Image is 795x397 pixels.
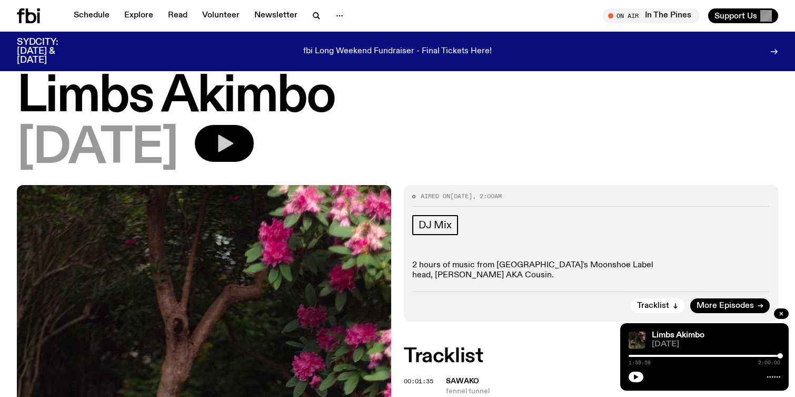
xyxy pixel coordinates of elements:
span: fennel tunnel [446,386,778,396]
h3: SYDCITY: [DATE] & [DATE] [17,38,84,65]
span: Support Us [714,11,757,21]
button: Tracklist [631,298,685,313]
a: DJ Mix [412,215,458,235]
button: Support Us [708,8,778,23]
span: sawako [446,377,479,385]
p: fbi Long Weekend Fundraiser - Final Tickets Here! [303,47,492,56]
span: More Episodes [697,302,754,310]
span: , 2:00am [472,192,502,200]
span: [DATE] [450,192,472,200]
a: Explore [118,8,160,23]
span: 00:01:35 [404,377,433,385]
h1: Limbs Akimbo [17,73,778,121]
span: 1:59:58 [629,360,651,365]
span: Tracklist [637,302,669,310]
h2: Tracklist [404,347,778,366]
span: Aired on [421,192,450,200]
img: Jackson sits at an outdoor table, legs crossed and gazing at a black and brown dog also sitting a... [629,332,645,348]
span: 2:00:00 [758,360,780,365]
span: DJ Mix [419,219,452,231]
button: On AirIn The Pines [603,8,700,23]
p: 2 hours of music from [GEOGRAPHIC_DATA]'s Moonshoe Label head, [PERSON_NAME] AKA Cousin. [412,260,770,280]
span: [DATE] [17,125,178,172]
a: Schedule [67,8,116,23]
a: Limbs Akimbo [652,331,704,340]
span: [DATE] [652,341,780,348]
a: Read [162,8,194,23]
a: Newsletter [248,8,304,23]
a: Volunteer [196,8,246,23]
a: More Episodes [690,298,770,313]
button: 00:01:35 [404,379,433,384]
